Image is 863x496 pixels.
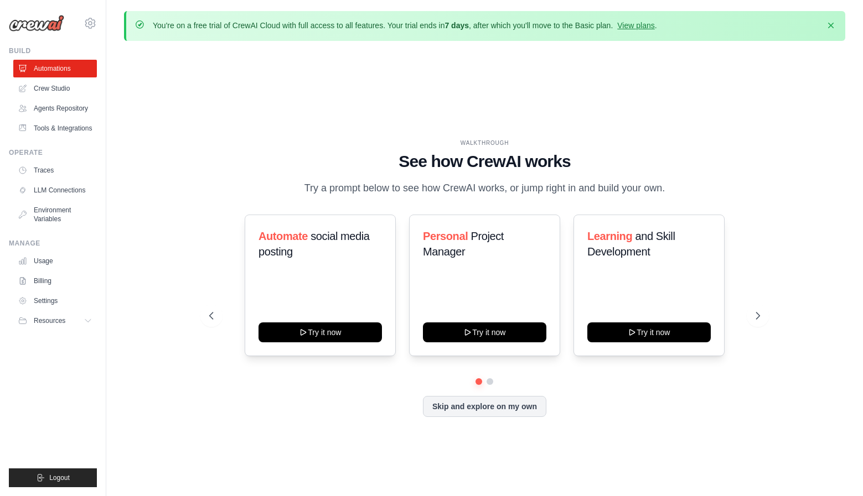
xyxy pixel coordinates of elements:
button: Resources [13,312,97,330]
a: Crew Studio [13,80,97,97]
a: Traces [13,161,97,179]
div: Operate [9,148,97,157]
a: LLM Connections [13,181,97,199]
a: View plans [617,21,654,30]
p: Try a prompt below to see how CrewAI works, or jump right in and build your own. [298,180,670,196]
span: social media posting [259,230,370,258]
div: WALKTHROUGH [209,139,759,147]
div: Manage [9,239,97,248]
h1: See how CrewAI works [209,152,759,171]
button: Try it now [587,322,711,342]
button: Logout [9,468,97,487]
a: Billing [13,272,97,290]
a: Environment Variables [13,201,97,228]
span: Resources [34,316,65,325]
button: Try it now [423,322,546,342]
span: and Skill Development [587,230,675,258]
a: Tools & Integrations [13,119,97,137]
span: Personal [423,230,468,242]
span: Project Manager [423,230,504,258]
strong: 7 days [445,21,469,30]
p: You're on a free trial of CrewAI Cloud with full access to all features. Your trial ends in , aft... [153,20,657,31]
span: Logout [49,473,70,482]
a: Agents Repository [13,100,97,117]
div: Build [9,46,97,55]
a: Usage [13,252,97,270]
span: Learning [587,230,632,242]
img: Logo [9,15,64,32]
a: Automations [13,60,97,77]
a: Settings [13,292,97,310]
button: Try it now [259,322,382,342]
button: Skip and explore on my own [423,396,546,417]
span: Automate [259,230,308,242]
